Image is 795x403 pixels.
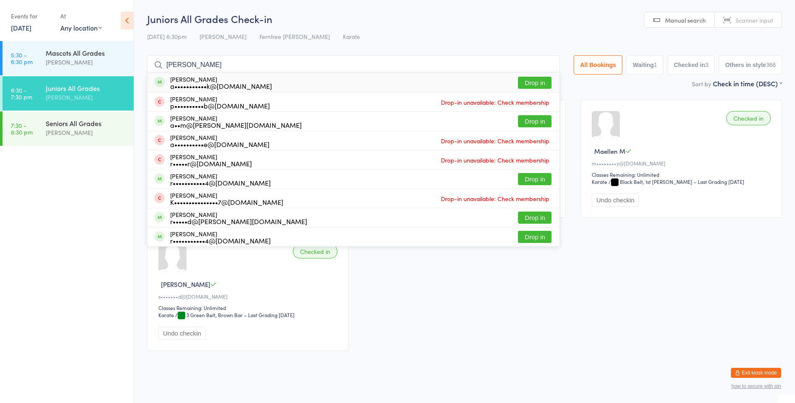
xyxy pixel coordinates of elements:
span: [PERSON_NAME] [199,32,246,41]
div: Checked in [293,244,337,258]
button: Others in style366 [719,55,782,75]
div: a••••••••••e@[DOMAIN_NAME] [170,141,269,147]
div: Classes Remaining: Unlimited [158,304,340,311]
div: a••m@[PERSON_NAME][DOMAIN_NAME] [170,121,302,128]
time: 5:30 - 6:30 pm [11,52,33,65]
button: Waiting1 [627,55,663,75]
div: Juniors All Grades [46,83,127,93]
div: [PERSON_NAME] [170,76,272,89]
div: Karate [592,178,607,185]
div: K•••••••••••••••7@[DOMAIN_NAME] [170,199,283,205]
a: [DATE] [11,23,31,32]
span: Manual search [665,16,706,24]
button: All Bookings [574,55,622,75]
span: Karate [343,32,360,41]
button: Undo checkin [592,194,639,207]
span: Drop-in unavailable: Check membership [439,192,552,205]
button: Drop in [518,173,552,185]
span: Maellen M [594,147,625,155]
button: Exit kiosk mode [731,368,781,378]
div: a•••••••••••k@[DOMAIN_NAME] [170,83,272,89]
div: s•••••••d@[DOMAIN_NAME] [158,293,340,300]
div: m••••••••y@[DOMAIN_NAME] [592,160,773,167]
div: [PERSON_NAME] [170,173,271,186]
div: [PERSON_NAME] [170,230,271,244]
div: [PERSON_NAME] [170,211,307,225]
button: Drop in [518,115,552,127]
div: Any location [60,23,102,32]
div: [PERSON_NAME] [170,192,283,205]
div: p••••••••••b@[DOMAIN_NAME] [170,102,270,109]
input: Search [147,55,560,75]
div: [PERSON_NAME] [170,153,252,167]
div: At [60,9,102,23]
span: [PERSON_NAME] [161,280,210,289]
div: r•••••••••••4@[DOMAIN_NAME] [170,179,271,186]
div: [PERSON_NAME] [170,134,269,147]
button: how to secure with pin [731,383,781,389]
span: Ferntree [PERSON_NAME] [259,32,330,41]
time: 7:30 - 8:30 pm [11,122,33,135]
div: 1 [654,62,657,68]
button: Drop in [518,231,552,243]
div: [PERSON_NAME] [170,115,302,128]
div: Classes Remaining: Unlimited [592,171,773,178]
div: [PERSON_NAME] [46,128,127,137]
div: 366 [766,62,776,68]
div: 3 [705,62,709,68]
div: r•••••••••••4@[DOMAIN_NAME] [170,237,271,244]
a: 6:30 -7:30 pmJuniors All Grades[PERSON_NAME] [3,76,134,111]
div: Karate [158,311,174,318]
div: [PERSON_NAME] [46,57,127,67]
div: [PERSON_NAME] [46,93,127,102]
div: Checked in [726,111,771,125]
span: Drop-in unavailable: Check membership [439,96,552,108]
span: [DATE] 6:30pm [147,32,186,41]
button: Drop in [518,212,552,224]
span: / 3 Green Belt, Brown Bar – Last Grading [DATE] [175,311,295,318]
h2: Juniors All Grades Check-in [147,12,782,26]
div: Events for [11,9,52,23]
div: Mascots All Grades [46,48,127,57]
span: Drop-in unavailable: Check membership [439,134,552,147]
a: 7:30 -8:30 pmSeniors All Grades[PERSON_NAME] [3,111,134,146]
div: Seniors All Grades [46,119,127,128]
div: r•••••r@[DOMAIN_NAME] [170,160,252,167]
div: [PERSON_NAME] [170,96,270,109]
span: Drop-in unavailable: Check membership [439,154,552,166]
label: Sort by [692,80,711,88]
a: 5:30 -6:30 pmMascots All Grades[PERSON_NAME] [3,41,134,75]
button: Drop in [518,77,552,89]
button: Undo checkin [158,327,206,340]
button: Checked in3 [668,55,715,75]
span: / Black Belt, 1st [PERSON_NAME] – Last Grading [DATE] [609,178,744,185]
div: Check in time (DESC) [713,79,782,88]
time: 6:30 - 7:30 pm [11,87,32,100]
div: r•••••d@[PERSON_NAME][DOMAIN_NAME] [170,218,307,225]
span: Scanner input [735,16,773,24]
